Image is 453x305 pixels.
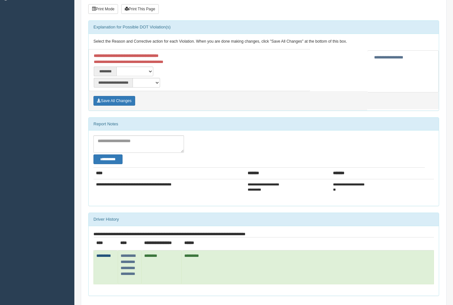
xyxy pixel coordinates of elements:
[93,154,123,164] button: Change Filter Options
[121,4,159,14] button: Print This Page
[93,96,135,106] button: Save
[88,4,118,14] button: Print Mode
[89,34,439,49] div: Select the Reason and Corrective action for each Violation. When you are done making changes, cli...
[89,213,439,226] div: Driver History
[89,118,439,131] div: Report Notes
[89,21,439,34] div: Explanation for Possible DOT Violation(s)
